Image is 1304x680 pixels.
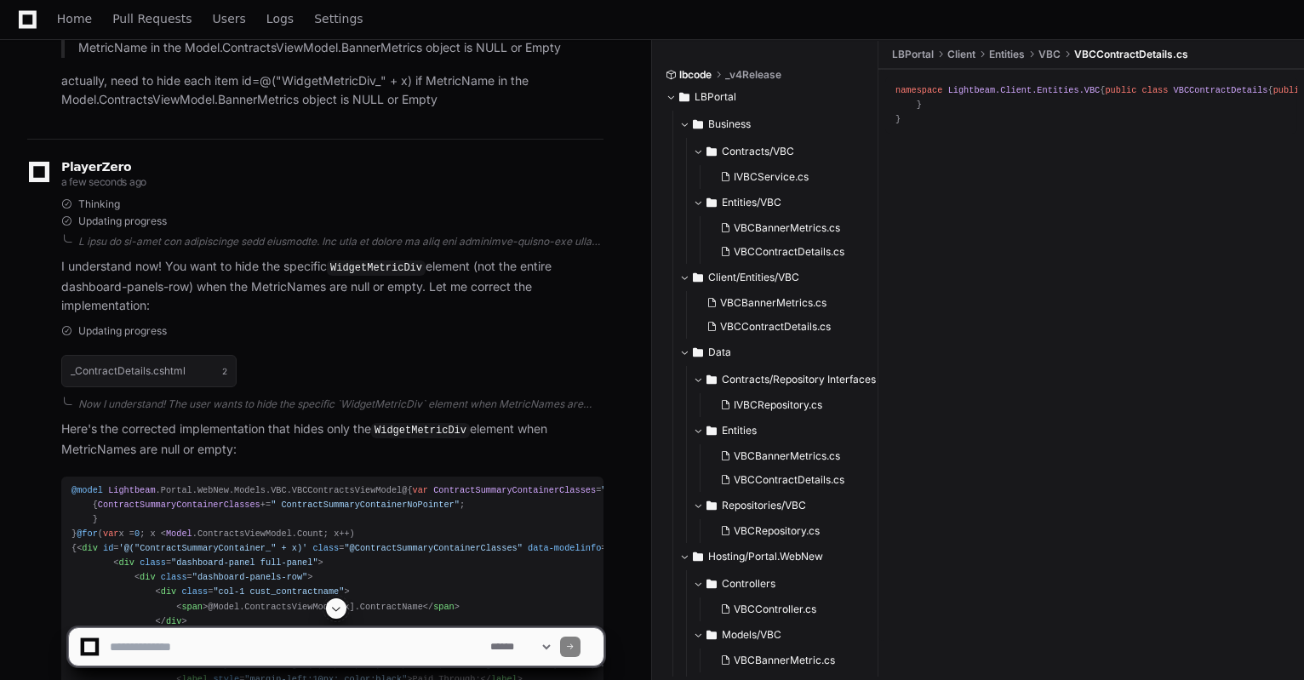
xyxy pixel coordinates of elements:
[989,48,1025,61] span: Entities
[713,393,869,417] button: IVBCRepository.cs
[679,68,712,82] span: lbcode
[197,529,292,539] span: ContractsViewModel
[78,324,167,338] span: Updating progress
[713,216,869,240] button: VBCBannerMetrics.cs
[706,192,717,213] svg: Directory
[693,267,703,288] svg: Directory
[1038,48,1061,61] span: VBC
[61,162,131,172] span: PlayerZero
[327,260,426,276] code: WidgetMetricDiv
[78,214,167,228] span: Updating progress
[734,245,844,259] span: VBCContractDetails.cs
[722,424,757,437] span: Entities
[528,543,601,553] span: data-modelinfo
[134,529,140,539] span: 0
[706,141,717,162] svg: Directory
[725,68,781,82] span: _v4Release
[213,586,344,597] span: "col-1 cust_contractname"
[192,572,308,582] span: "dashboard-panels-row"
[947,48,975,61] span: Client
[708,346,731,359] span: Data
[113,557,323,568] span: < = >
[706,420,717,441] svg: Directory
[119,543,308,553] span: '@("ContractSummaryContainer_" + x)'
[78,235,603,249] div: L ipsu do si-amet con adipiscinge sedd eiusmodte. Inc utla et dolore ma aliq eni adminimve-quisno...
[708,550,823,563] span: Hosting/Portal.WebNew
[61,420,603,459] p: Here's the corrected implementation that hides only the element when MetricNames are null or empty:
[78,38,603,58] p: MetricName in the Model.ContractsViewModel.BannerMetrics object is NULL or Empty
[720,296,826,310] span: VBCBannerMetrics.cs
[57,14,92,24] span: Home
[693,189,879,216] button: Entities/VBC
[61,71,603,111] p: actually, need to hide each item id=@("WidgetMetricDiv_" + x) if MetricName in the Model.Contract...
[722,196,781,209] span: Entities/VBC
[708,271,799,284] span: Client/Entities/VBC
[271,500,460,510] span: " ContractSummaryContainerNoPointer"
[1074,48,1188,61] span: VBCContractDetails.cs
[734,449,840,463] span: VBCBannerMetrics.cs
[895,85,942,95] span: namespace
[679,339,879,366] button: Data
[112,14,192,24] span: Pull Requests
[297,529,323,539] span: Count
[71,485,103,495] span: @model
[693,138,879,165] button: Contracts/VBC
[71,366,186,376] h1: _ContractDetails.cshtml
[161,572,187,582] span: class
[292,485,402,495] span: VBCContractsViewModel
[693,492,879,519] button: Repositories/VBC
[693,342,703,363] svg: Directory
[666,83,866,111] button: LBPortal
[706,369,717,390] svg: Directory
[722,145,794,158] span: Contracts/VBC
[708,117,751,131] span: Business
[693,366,879,393] button: Contracts/Repository Interfaces
[413,485,428,495] span: var
[344,543,522,553] span: "@ContractSummaryContainerClasses"
[722,373,876,386] span: Contracts/Repository Interfaces
[266,14,294,24] span: Logs
[679,543,879,570] button: Hosting/Portal.WebNew
[312,543,339,553] span: class
[679,111,879,138] button: Business
[734,524,820,538] span: VBCRepository.cs
[140,572,155,582] span: div
[78,197,120,211] span: Thinking
[156,586,350,597] span: < = >
[271,485,286,495] span: VBC
[161,586,176,597] span: div
[61,175,146,188] span: a few seconds ago
[948,85,1101,95] span: Lightbeam.Client.Entities.VBC
[108,485,155,495] span: Lightbeam
[700,291,869,315] button: VBCBannerMetrics.cs
[693,546,703,567] svg: Directory
[371,423,470,438] code: WidgetMetricDiv
[213,14,246,24] span: Users
[77,529,98,539] span: @for
[118,557,134,568] span: div
[713,240,869,264] button: VBCContractDetails.cs
[713,468,869,492] button: VBCContractDetails.cs
[103,529,118,539] span: var
[140,557,166,568] span: class
[734,398,822,412] span: IVBCRepository.cs
[98,500,260,510] span: ContractSummaryContainerClasses
[134,572,313,582] span: < = >
[734,170,809,184] span: IVBCService.cs
[892,48,934,61] span: LBPortal
[82,543,97,553] span: div
[895,83,1287,127] div: { { Level2Name { ; ; } Level3Name { ; ; } ContractType { ; ; } ContractName { ; ; } ContractDispl...
[693,417,879,444] button: Entities
[720,320,831,334] span: VBCContractDetails.cs
[695,90,736,104] span: LBPortal
[433,485,596,495] span: ContractSummaryContainerClasses
[706,574,717,594] svg: Directory
[722,577,775,591] span: Controllers
[713,519,869,543] button: VBCRepository.cs
[601,485,848,495] span: "dashboard-panels-row ContractSummaryContainer"
[693,570,893,597] button: Controllers
[1105,85,1136,95] span: public
[706,495,717,516] svg: Directory
[679,264,879,291] button: Client/Entities/VBC
[314,14,363,24] span: Settings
